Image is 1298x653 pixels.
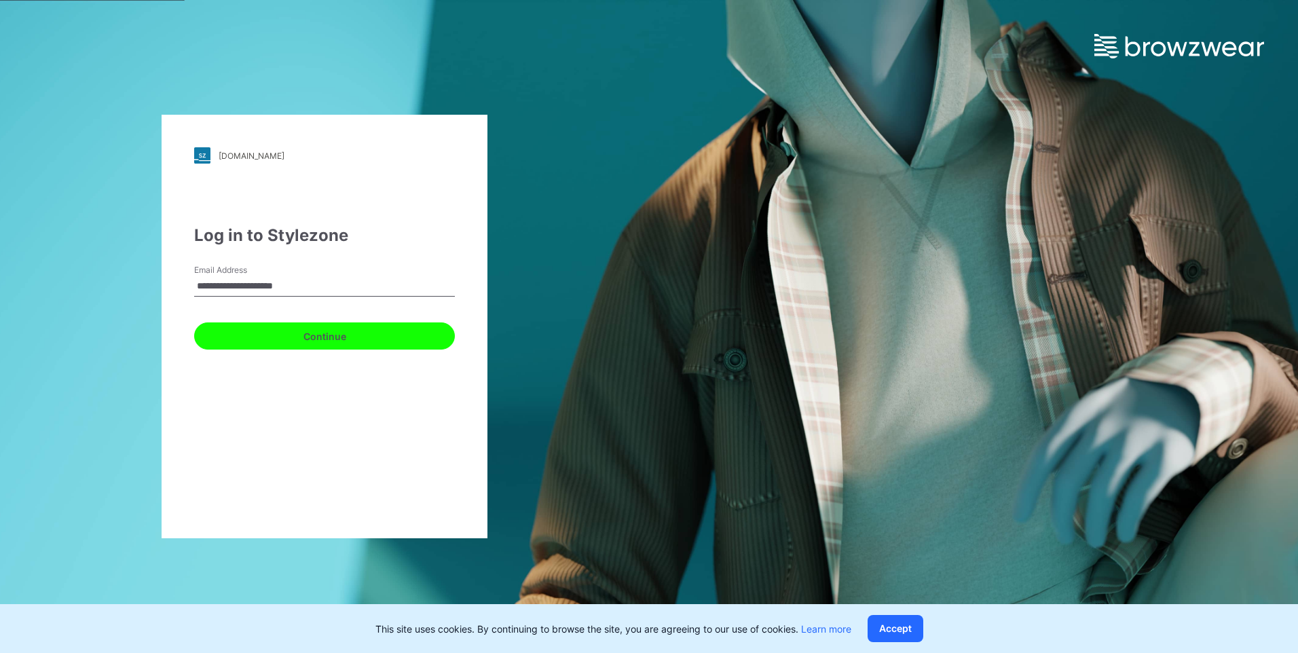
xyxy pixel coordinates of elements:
[194,223,455,248] div: Log in to Stylezone
[219,151,284,161] div: [DOMAIN_NAME]
[1094,34,1264,58] img: browzwear-logo.e42bd6dac1945053ebaf764b6aa21510.svg
[194,147,455,164] a: [DOMAIN_NAME]
[194,264,289,276] label: Email Address
[375,622,851,636] p: This site uses cookies. By continuing to browse the site, you are agreeing to our use of cookies.
[194,322,455,350] button: Continue
[868,615,923,642] button: Accept
[194,147,210,164] img: stylezone-logo.562084cfcfab977791bfbf7441f1a819.svg
[801,623,851,635] a: Learn more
